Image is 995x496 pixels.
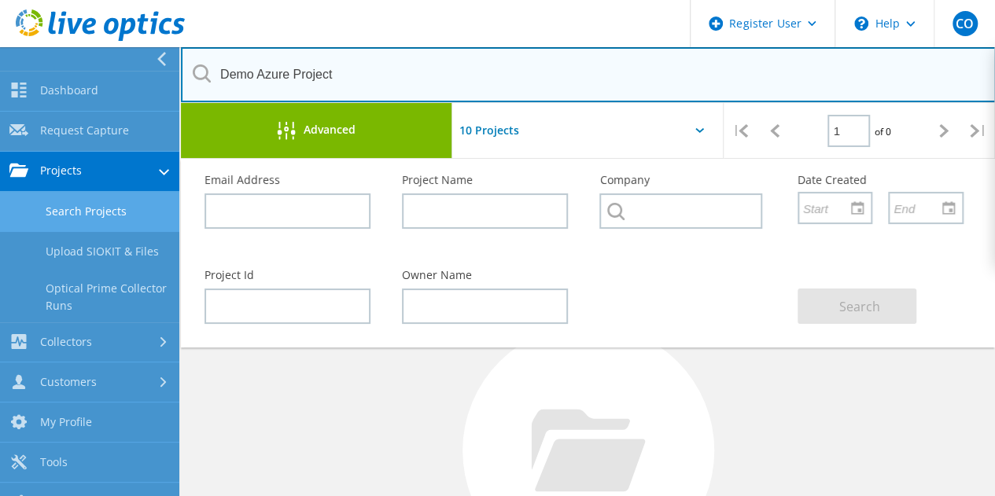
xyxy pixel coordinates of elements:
[798,175,964,186] label: Date Created
[961,103,995,159] div: |
[16,33,185,44] a: Live Optics Dashboard
[402,175,568,186] label: Project Name
[854,17,868,31] svg: \n
[205,175,370,186] label: Email Address
[890,193,951,222] input: End
[402,270,568,281] label: Owner Name
[874,125,890,138] span: of 0
[205,270,370,281] label: Project Id
[839,298,880,315] span: Search
[799,193,860,222] input: Start
[724,103,757,159] div: |
[798,288,916,324] button: Search
[599,175,765,186] label: Company
[956,17,974,30] span: CO
[304,124,356,135] span: Advanced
